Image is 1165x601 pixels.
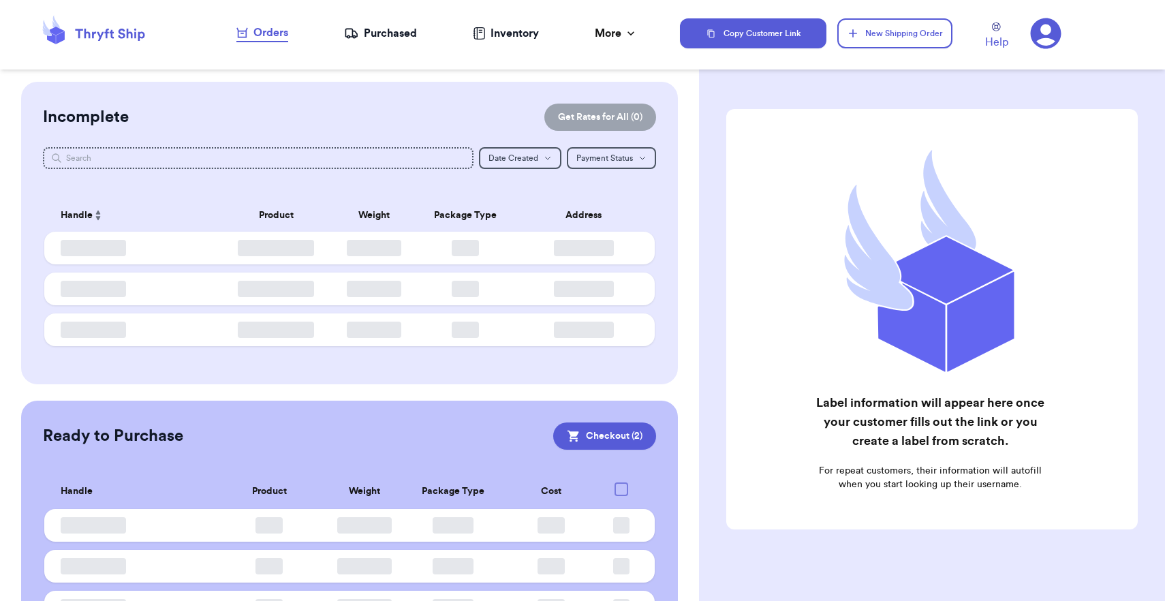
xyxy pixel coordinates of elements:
button: Copy Customer Link [680,18,827,48]
button: New Shipping Order [837,18,952,48]
h2: Ready to Purchase [43,425,183,447]
span: Handle [61,484,93,499]
h2: Label information will appear here once your customer fills out the link or you create a label fr... [815,393,1047,450]
a: Help [985,22,1008,50]
h2: Incomplete [43,106,129,128]
th: Package Type [411,199,521,232]
a: Purchased [344,25,417,42]
p: For repeat customers, their information will autofill when you start looking up their username. [815,464,1047,491]
th: Weight [337,199,411,232]
button: Sort ascending [93,207,104,224]
th: Package Type [400,474,507,509]
button: Date Created [479,147,561,169]
th: Address [521,199,655,232]
div: Orders [236,25,288,41]
input: Search [43,147,473,169]
span: Handle [61,209,93,223]
th: Weight [329,474,400,509]
th: Cost [507,474,596,509]
th: Product [215,199,337,232]
span: Help [985,34,1008,50]
th: Product [210,474,328,509]
button: Checkout (2) [553,422,656,450]
button: Get Rates for All (0) [544,104,656,131]
a: Orders [236,25,288,42]
span: Date Created [488,154,538,162]
div: More [595,25,638,42]
a: Inventory [473,25,539,42]
span: Payment Status [576,154,633,162]
button: Payment Status [567,147,656,169]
